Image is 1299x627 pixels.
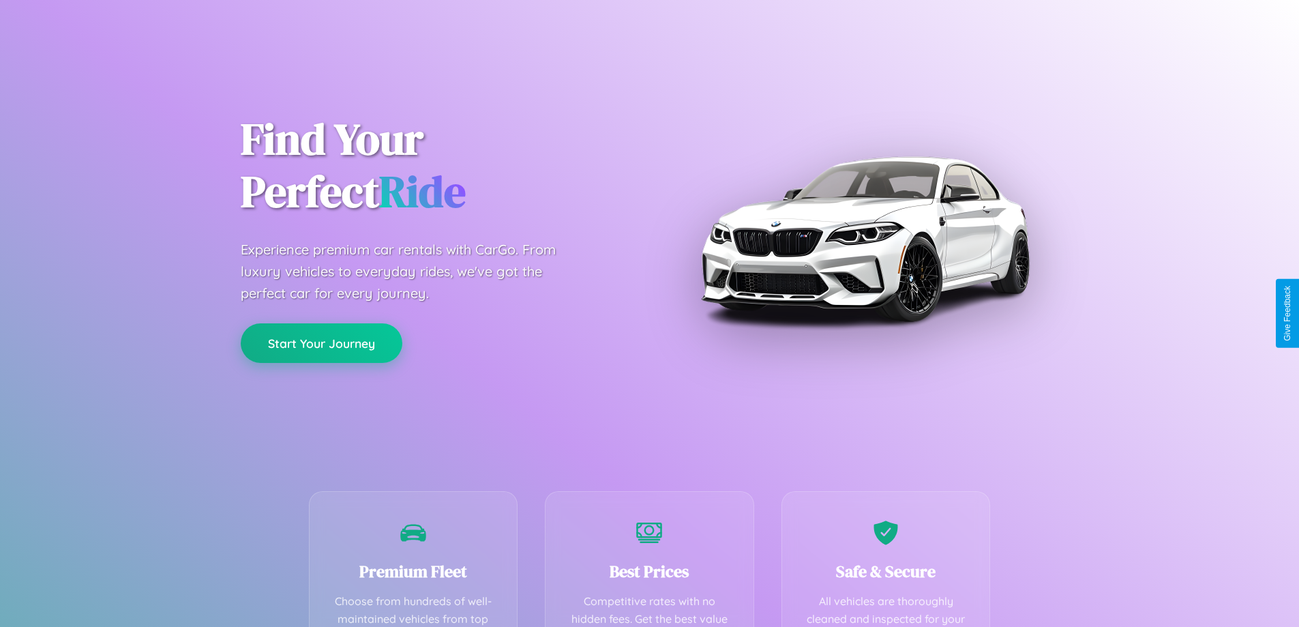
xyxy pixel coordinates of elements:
img: Premium BMW car rental vehicle [694,68,1035,409]
h3: Best Prices [566,560,733,583]
div: Give Feedback [1283,286,1292,341]
h3: Safe & Secure [803,560,970,583]
p: Experience premium car rentals with CarGo. From luxury vehicles to everyday rides, we've got the ... [241,239,582,304]
button: Start Your Journey [241,323,402,363]
span: Ride [379,162,466,221]
h3: Premium Fleet [330,560,497,583]
h1: Find Your Perfect [241,113,629,218]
